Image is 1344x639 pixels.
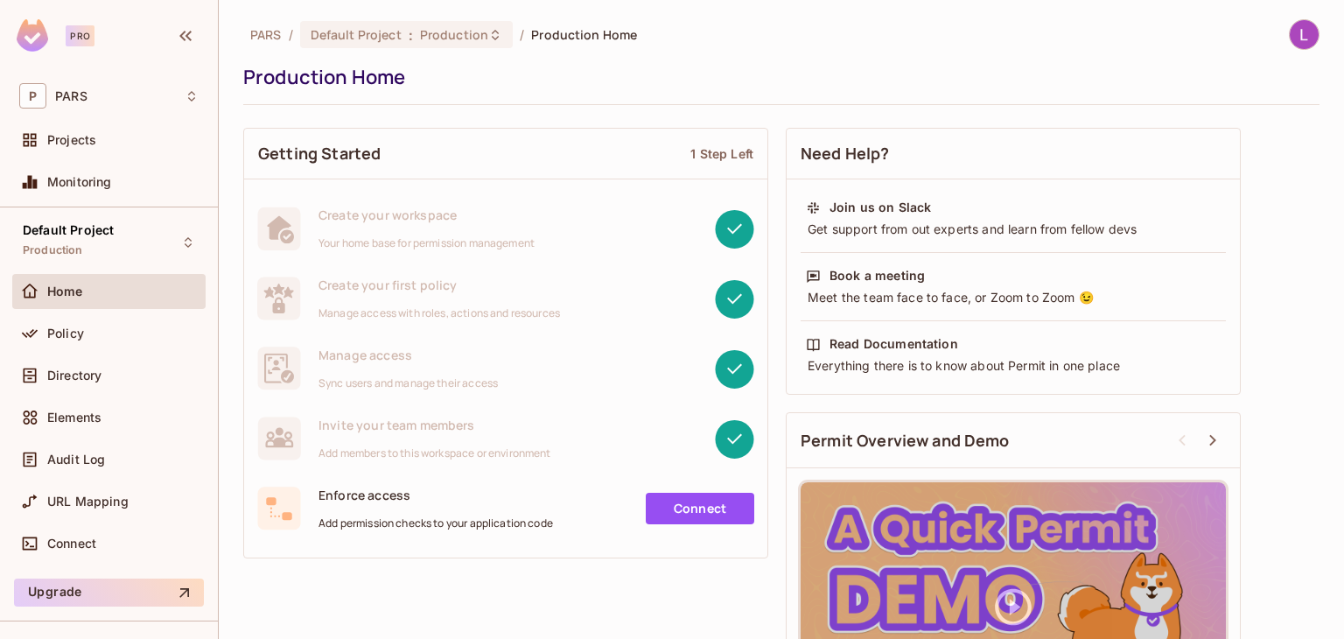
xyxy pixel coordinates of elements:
[47,284,83,298] span: Home
[829,267,925,284] div: Book a meeting
[47,175,112,189] span: Monitoring
[47,327,84,341] span: Policy
[318,347,498,363] span: Manage access
[801,143,890,165] span: Need Help?
[318,306,560,320] span: Manage access with roles, actions and resources
[47,453,105,467] span: Audit Log
[311,26,402,43] span: Default Project
[318,236,535,250] span: Your home base for permission management
[318,446,551,460] span: Add members to this workspace or environment
[318,376,498,390] span: Sync users and manage their access
[258,143,381,165] span: Getting Started
[531,26,637,43] span: Production Home
[829,199,931,216] div: Join us on Slack
[47,537,96,551] span: Connect
[318,516,553,530] span: Add permission checks to your application code
[801,430,1010,452] span: Permit Overview and Demo
[47,369,101,383] span: Directory
[318,277,560,293] span: Create your first policy
[420,26,488,43] span: Production
[520,26,524,43] li: /
[318,487,553,503] span: Enforce access
[55,89,87,103] span: Workspace: PARS
[690,145,753,162] div: 1 Step Left
[66,25,94,46] div: Pro
[318,207,535,223] span: Create your workspace
[318,417,551,433] span: Invite your team members
[806,357,1221,375] div: Everything there is to know about Permit in one place
[14,579,204,607] button: Upgrade
[250,26,282,43] span: the active workspace
[646,493,754,524] a: Connect
[23,243,83,257] span: Production
[243,64,1311,90] div: Production Home
[1290,20,1319,49] img: Louisa Mondoa
[806,289,1221,306] div: Meet the team face to face, or Zoom to Zoom 😉
[47,495,129,509] span: URL Mapping
[408,28,414,42] span: :
[289,26,293,43] li: /
[17,19,48,52] img: SReyMgAAAABJRU5ErkJggg==
[19,83,46,109] span: P
[23,223,114,237] span: Default Project
[806,221,1221,238] div: Get support from out experts and learn from fellow devs
[47,133,96,147] span: Projects
[829,335,958,353] div: Read Documentation
[47,411,101,425] span: Elements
